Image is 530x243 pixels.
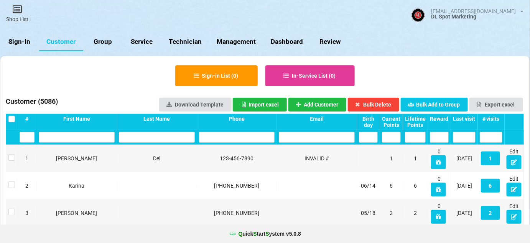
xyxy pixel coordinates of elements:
[359,116,378,128] div: Birth day
[199,209,275,217] div: [PHONE_NUMBER]
[382,182,401,190] div: 6
[233,98,287,112] button: Import excel
[310,33,349,51] a: Review
[39,209,115,217] div: [PERSON_NAME]
[175,65,258,86] button: Sign-in List (0)
[83,33,122,51] a: Group
[39,155,115,162] div: [PERSON_NAME]
[481,179,500,193] button: 6
[453,182,476,190] div: [DATE]
[199,116,275,122] div: Phone
[405,155,426,162] div: 1
[431,8,516,14] div: [EMAIL_ADDRESS][DOMAIN_NAME]
[239,231,243,237] span: Q
[119,116,195,122] div: Last Name
[481,206,500,220] button: 2
[431,14,524,19] div: DL Spot Marketing
[119,155,195,162] div: Del
[359,182,378,190] div: 06/14
[382,116,401,128] div: Current Points
[430,175,449,196] div: 0
[20,155,35,162] div: 1
[430,202,449,224] div: 0
[507,175,522,196] div: Edit
[480,116,502,122] div: # visits
[199,182,275,190] div: [PHONE_NUMBER]
[382,155,401,162] div: 1
[405,116,426,128] div: Lifetime Points
[507,148,522,169] div: Edit
[39,182,115,190] div: Karina
[279,116,355,122] div: Email
[453,116,476,122] div: Last visit
[453,155,476,162] div: [DATE]
[20,182,35,190] div: 2
[405,182,426,190] div: 6
[39,116,115,122] div: First Name
[161,33,209,51] a: Technician
[20,209,35,217] div: 3
[469,98,523,112] button: Export excel
[411,8,425,22] img: ACg8ocJBJY4Ud2iSZOJ0dI7f7WKL7m7EXPYQEjkk1zIsAGHMA41r1c4--g=s96-c
[481,151,500,165] button: 1
[209,33,263,51] a: Management
[405,209,426,217] div: 2
[20,116,35,122] div: #
[430,116,449,122] div: Reward
[199,155,275,162] div: 123-456-7890
[159,98,232,112] a: Download Template
[265,65,355,86] button: In-Service List (0)
[453,209,476,217] div: [DATE]
[39,33,83,51] a: Customer
[239,230,301,238] b: uick tart ystem v 5.0.8
[253,231,257,237] span: S
[229,230,237,238] img: favicon.ico
[359,209,378,217] div: 05/18
[265,231,269,237] span: S
[401,98,468,112] button: Bulk Add to Group
[122,33,161,51] a: Service
[507,202,522,224] div: Edit
[279,155,355,162] div: INVALID #
[348,98,400,112] button: Bulk Delete
[241,102,279,107] div: Import excel
[6,97,58,108] h3: Customer ( 5086 )
[430,148,449,169] div: 0
[382,209,401,217] div: 2
[263,33,311,51] a: Dashboard
[288,98,347,112] button: Add Customer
